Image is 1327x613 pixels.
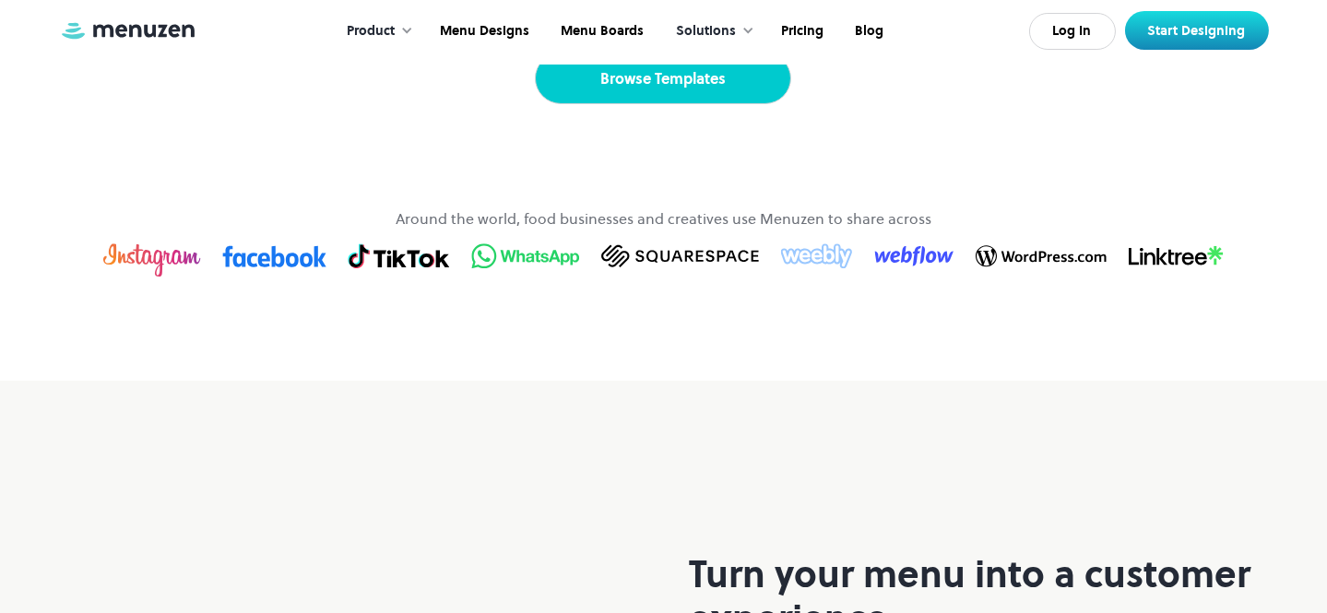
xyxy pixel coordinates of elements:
div: Product [328,3,422,60]
a: Browse Templates [535,53,791,104]
div: Product [347,21,395,41]
div: Solutions [676,21,736,41]
div: Solutions [658,3,764,60]
a: Log In [1029,13,1116,50]
a: Blog [837,3,897,60]
a: Pricing [764,3,837,60]
p: Around the world, food businesses and creatives use Menuzen to share across [396,207,931,230]
a: Menu Boards [543,3,658,60]
a: Menu Designs [422,3,543,60]
a: Start Designing [1125,11,1269,50]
